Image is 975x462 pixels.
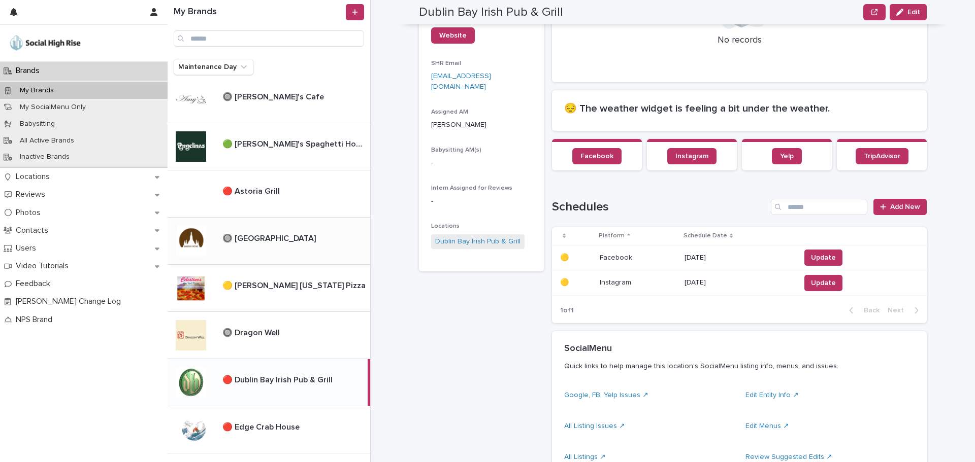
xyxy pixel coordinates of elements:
[552,245,927,270] tr: 🟡🟡 FacebookFacebook [DATE]Update
[745,422,789,430] a: Edit Menus ↗
[12,172,58,182] p: Locations
[12,86,62,95] p: My Brands
[431,196,532,207] p: -
[168,359,370,406] a: 🔴 Dublin Bay Irish Pub & Grill🔴 Dublin Bay Irish Pub & Grill
[12,243,44,253] p: Users
[12,66,48,76] p: Brands
[564,392,648,399] a: Google, FB, Yelp Issues ↗
[168,170,370,218] a: 🔴 Astoria Grill🔴 Astoria Grill
[12,208,49,218] p: Photos
[884,306,927,315] button: Next
[907,9,920,16] span: Edit
[564,35,915,46] p: No records
[552,298,582,323] p: 1 of 1
[431,147,481,153] span: Babysitting AM(s)
[580,153,613,160] span: Facebook
[811,278,836,288] span: Update
[431,120,532,130] p: [PERSON_NAME]
[431,158,532,168] p: -
[222,232,318,243] p: 🔘 [GEOGRAPHIC_DATA]
[864,153,900,160] span: TripAdvisor
[222,420,302,432] p: 🔴 Edge Crab House
[222,326,282,338] p: 🔘 Dragon Well
[890,4,927,20] button: Edit
[174,59,253,75] button: Maintenance Day
[564,343,612,354] h2: SocialMenu
[431,60,461,66] span: SHR Email
[560,252,571,262] p: 🟡
[600,276,633,287] p: Instagram
[685,278,792,287] p: [DATE]
[222,279,368,291] p: 🟡 [PERSON_NAME] [US_STATE] Pizza
[168,218,370,265] a: 🔘 [GEOGRAPHIC_DATA]🔘 [GEOGRAPHIC_DATA]
[564,362,911,371] p: Quick links to help manage this location's SocialMenu listing info, menus, and issues.
[12,120,63,128] p: Babysitting
[168,312,370,359] a: 🔘 Dragon Well🔘 Dragon Well
[222,185,282,196] p: 🔴 Astoria Grill
[12,103,94,112] p: My SocialMenu Only
[222,373,335,385] p: 🔴 Dublin Bay Irish Pub & Grill
[856,148,908,164] a: TripAdvisor
[174,30,364,47] input: Search
[435,236,521,247] a: Dublin Bay Irish Pub & Grill
[600,252,634,262] p: Facebook
[804,250,842,266] button: Update
[811,253,836,263] span: Update
[564,102,915,115] h2: 😔 The weather widget is feeling a bit under the weather.
[12,226,56,235] p: Contacts
[780,153,794,160] span: Yelp
[12,297,129,306] p: [PERSON_NAME] Change Log
[684,230,727,241] p: Schedule Date
[564,453,606,460] a: All Listings ↗
[12,136,82,145] p: All Active Brands
[222,90,326,102] p: 🔘 [PERSON_NAME]'s Cafe
[685,254,792,262] p: [DATE]
[667,148,717,164] a: Instagram
[772,148,802,164] a: Yelp
[12,153,78,161] p: Inactive Brands
[858,307,880,314] span: Back
[439,32,467,39] span: Website
[168,406,370,453] a: 🔴 Edge Crab House🔴 Edge Crab House
[431,223,460,229] span: Locations
[12,190,53,199] p: Reviews
[431,27,475,44] a: Website
[771,199,867,215] input: Search
[804,275,842,291] button: Update
[431,185,512,191] span: Intern Assigned for Reviews
[552,200,767,215] h1: Schedules
[841,306,884,315] button: Back
[8,33,82,53] img: o5DnuTxEQV6sW9jFYBBf
[675,153,708,160] span: Instagram
[419,5,563,20] h2: Dublin Bay Irish Pub & Grill
[888,307,910,314] span: Next
[168,123,370,170] a: 🟢 [PERSON_NAME]'s Spaghetti House🟢 [PERSON_NAME]'s Spaghetti House
[890,203,920,210] span: Add New
[745,392,799,399] a: Edit Entity Info ↗
[168,76,370,123] a: 🔘 [PERSON_NAME]'s Cafe🔘 [PERSON_NAME]'s Cafe
[873,199,927,215] a: Add New
[552,270,927,296] tr: 🟡🟡 InstagramInstagram [DATE]Update
[174,7,344,18] h1: My Brands
[599,230,625,241] p: Platform
[564,422,625,430] a: All Listing Issues ↗
[431,109,468,115] span: Assigned AM
[431,73,491,90] a: [EMAIL_ADDRESS][DOMAIN_NAME]
[745,453,832,460] a: Review Suggested Edits ↗
[12,279,58,289] p: Feedback
[12,315,60,325] p: NPS Brand
[560,276,571,287] p: 🟡
[168,265,370,312] a: 🟡 [PERSON_NAME] [US_STATE] Pizza🟡 [PERSON_NAME] [US_STATE] Pizza
[572,148,622,164] a: Facebook
[222,137,368,149] p: 🟢 [PERSON_NAME]'s Spaghetti House
[12,261,77,271] p: Video Tutorials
